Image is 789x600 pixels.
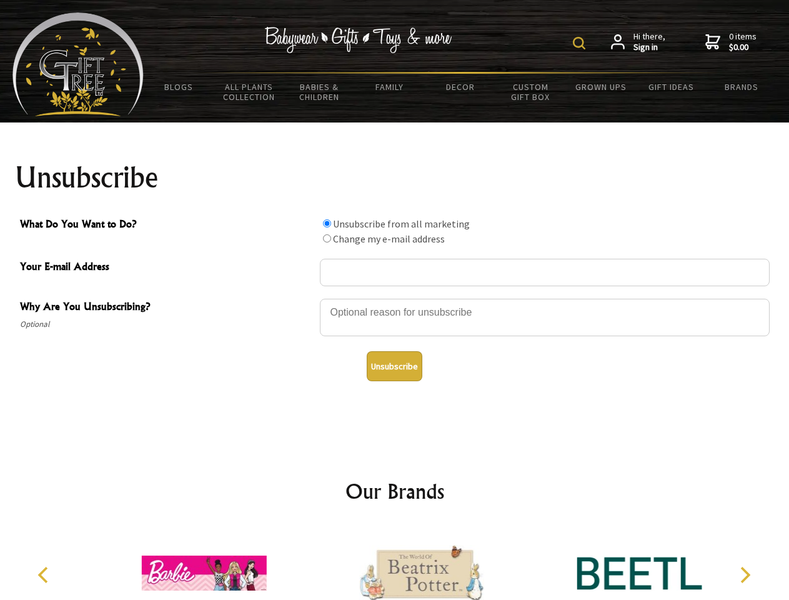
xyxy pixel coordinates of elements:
input: What Do You Want to Do? [323,219,331,227]
span: Why Are You Unsubscribing? [20,299,314,317]
a: All Plants Collection [214,74,285,110]
label: Unsubscribe from all marketing [333,217,470,230]
a: Hi there,Sign in [611,31,665,53]
img: Babywear - Gifts - Toys & more [265,27,452,53]
span: Optional [20,317,314,332]
span: Your E-mail Address [20,259,314,277]
textarea: Why Are You Unsubscribing? [320,299,770,336]
a: Family [355,74,425,100]
a: Grown Ups [565,74,636,100]
span: What Do You Want to Do? [20,216,314,234]
a: BLOGS [144,74,214,100]
strong: $0.00 [729,42,757,53]
a: Babies & Children [284,74,355,110]
img: product search [573,37,585,49]
label: Change my e-mail address [333,232,445,245]
button: Unsubscribe [367,351,422,381]
input: What Do You Want to Do? [323,234,331,242]
input: Your E-mail Address [320,259,770,286]
button: Previous [31,561,59,589]
span: 0 items [729,31,757,53]
span: Hi there, [633,31,665,53]
a: Gift Ideas [636,74,707,100]
a: 0 items$0.00 [705,31,757,53]
button: Next [731,561,758,589]
a: Brands [707,74,777,100]
a: Custom Gift Box [495,74,566,110]
h2: Our Brands [25,476,765,506]
img: Babyware - Gifts - Toys and more... [12,12,144,116]
h1: Unsubscribe [15,162,775,192]
a: Decor [425,74,495,100]
strong: Sign in [633,42,665,53]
